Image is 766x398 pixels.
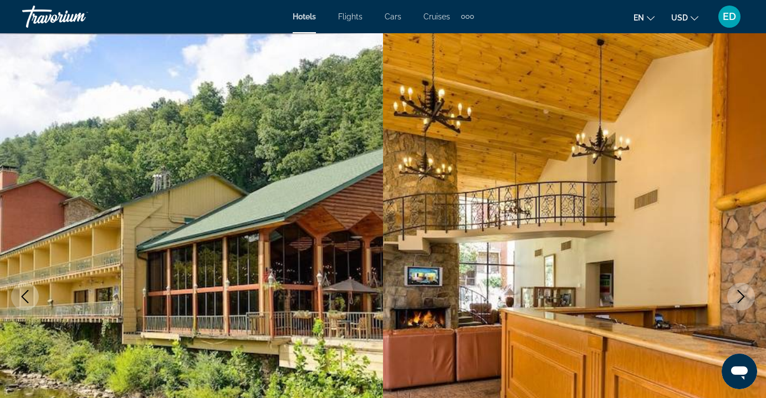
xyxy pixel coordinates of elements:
iframe: Кнопка запуска окна обмена сообщениями [722,354,757,389]
button: Extra navigation items [461,8,474,25]
button: Next image [727,283,755,310]
button: User Menu [715,5,744,28]
button: Previous image [11,283,39,310]
button: Change language [634,9,655,25]
a: Flights [338,12,362,21]
a: Cars [385,12,401,21]
span: USD [671,13,688,22]
a: Travorium [22,2,133,31]
a: Cruises [423,12,450,21]
a: Hotels [293,12,316,21]
button: Change currency [671,9,698,25]
span: en [634,13,644,22]
span: ED [723,11,736,22]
